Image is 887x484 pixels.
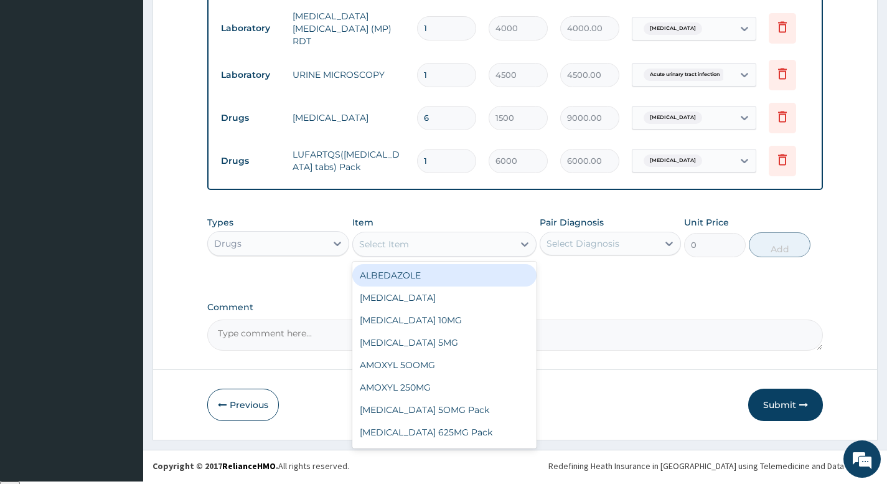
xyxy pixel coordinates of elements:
div: AMOXYL 5OOMG [352,354,537,376]
span: [MEDICAL_DATA] [644,154,702,167]
td: Laboratory [215,64,286,87]
label: Types [207,217,233,228]
span: [MEDICAL_DATA] [644,112,702,124]
footer: All rights reserved. [143,450,887,482]
td: Laboratory [215,17,286,40]
div: Chat with us now [65,70,209,86]
div: [MEDICAL_DATA] 5OMG Pack [352,399,537,421]
div: [MEDICAL_DATA] 250MG (3 days dose) [352,444,537,466]
div: [MEDICAL_DATA] 625MG Pack [352,421,537,444]
div: AMOXYL 250MG [352,376,537,399]
div: [MEDICAL_DATA] [352,287,537,309]
div: Select Diagnosis [547,237,619,250]
td: LUFARTQS([MEDICAL_DATA] tabs) Pack [286,142,411,179]
td: [MEDICAL_DATA] [MEDICAL_DATA] (MP) RDT [286,4,411,54]
div: Select Item [359,238,409,250]
button: Previous [207,389,279,421]
button: Submit [748,389,823,421]
a: RelianceHMO [222,460,276,472]
textarea: Type your message and hit 'Enter' [6,340,237,384]
div: [MEDICAL_DATA] 10MG [352,309,537,331]
label: Pair Diagnosis [540,216,604,229]
label: Comment [207,302,823,313]
div: Minimize live chat window [204,6,234,36]
div: ALBEDAZOLE [352,264,537,287]
td: [MEDICAL_DATA] [286,105,411,130]
div: Redefining Heath Insurance in [GEOGRAPHIC_DATA] using Telemedicine and Data Science! [548,460,878,472]
span: [MEDICAL_DATA] [644,22,702,35]
button: Add [749,232,810,257]
img: d_794563401_company_1708531726252_794563401 [23,62,50,93]
label: Unit Price [684,216,729,229]
td: URINE MICROSCOPY [286,62,411,87]
td: Drugs [215,107,286,130]
label: Item [352,216,373,229]
strong: Copyright © 2017 . [153,460,278,472]
span: Acute urinary tract infection [644,69,726,81]
div: [MEDICAL_DATA] 5MG [352,331,537,354]
div: Drugs [214,237,242,250]
td: Drugs [215,149,286,173]
span: We're online! [72,157,172,283]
